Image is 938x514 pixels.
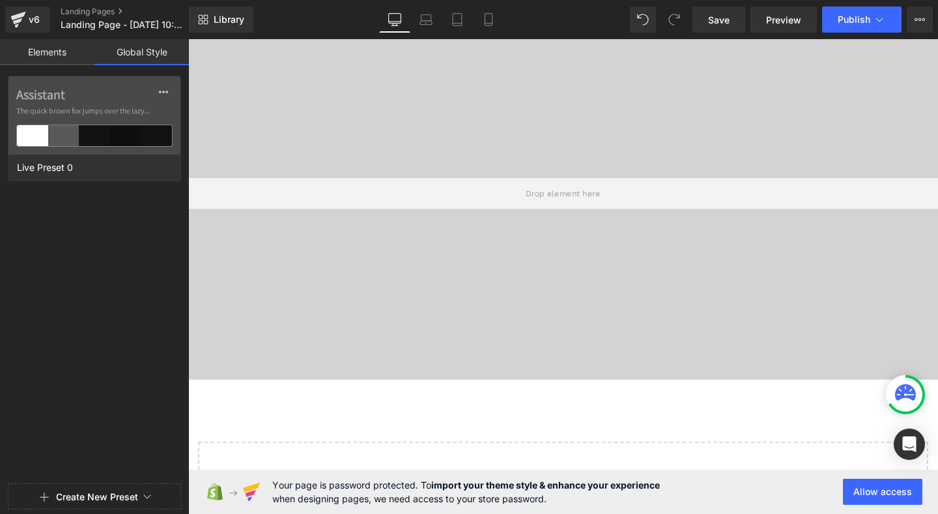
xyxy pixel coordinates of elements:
[661,7,687,33] button: Redo
[14,159,76,176] span: Live Preset 0
[26,11,42,28] div: v6
[907,7,933,33] button: More
[822,7,902,33] button: Publish
[16,87,173,102] label: Assistant
[894,429,925,460] div: Open Intercom Messenger
[94,39,189,65] a: Global Style
[766,13,801,27] span: Preview
[189,7,253,33] a: New Library
[630,7,656,33] button: Undo
[750,7,817,33] a: Preview
[214,14,244,25] span: Library
[61,20,186,30] span: Landing Page - [DATE] 10:09:06
[410,7,442,33] a: Laptop
[843,479,922,505] button: Allow access
[5,7,50,33] a: v6
[399,454,517,480] a: Add Single Section
[31,491,757,500] p: or Drag & Drop elements from left sidebar
[379,7,410,33] a: Desktop
[708,13,730,27] span: Save
[838,14,870,25] span: Publish
[61,7,210,17] a: Landing Pages
[16,105,173,117] span: The quick brown fox jumps over the lazy...
[431,479,660,491] strong: import your theme style & enhance your experience
[272,478,660,506] span: Your page is password protected. To when designing pages, we need access to your store password.
[272,454,389,480] a: Explore Blocks
[473,7,504,33] a: Mobile
[56,483,138,511] button: Create New Preset
[442,7,473,33] a: Tablet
